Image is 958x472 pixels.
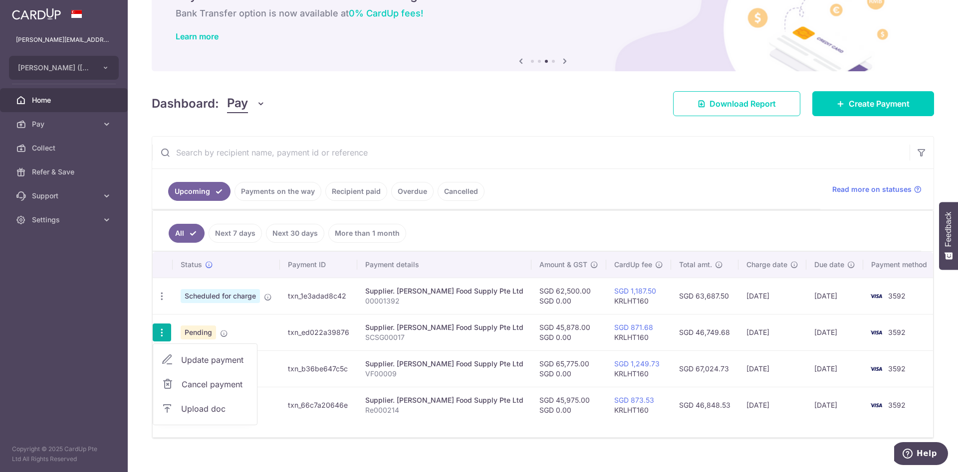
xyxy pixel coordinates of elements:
[614,287,656,295] a: SGD 1,187.50
[849,98,910,110] span: Create Payment
[806,278,863,314] td: [DATE]
[531,314,606,350] td: SGD 45,878.00 SGD 0.00
[866,290,886,302] img: Bank Card
[832,184,922,194] a: Read more on statuses
[227,94,248,113] span: Pay
[832,184,912,194] span: Read more on statuses
[614,359,660,368] a: SGD 1,249.73
[614,260,652,270] span: CardUp fee
[32,191,98,201] span: Support
[181,325,216,339] span: Pending
[325,182,387,201] a: Recipient paid
[888,328,906,336] span: 3592
[738,278,806,314] td: [DATE]
[32,143,98,153] span: Collect
[671,350,738,387] td: SGD 67,024.73
[812,91,934,116] a: Create Payment
[152,95,219,113] h4: Dashboard:
[738,314,806,350] td: [DATE]
[280,387,357,423] td: txn_66c7a20646e
[32,167,98,177] span: Refer & Save
[679,260,712,270] span: Total amt.
[888,364,906,373] span: 3592
[365,405,523,415] p: Re000214
[738,387,806,423] td: [DATE]
[606,278,671,314] td: KRLHT160
[176,31,219,41] a: Learn more
[18,63,92,73] span: [PERSON_NAME] ([PERSON_NAME][GEOGRAPHIC_DATA]) PTE. LTD.
[531,387,606,423] td: SGD 45,975.00 SGD 0.00
[866,326,886,338] img: Bank Card
[866,363,886,375] img: Bank Card
[16,35,112,45] p: [PERSON_NAME][EMAIL_ADDRESS][DOMAIN_NAME]
[438,182,484,201] a: Cancelled
[539,260,587,270] span: Amount & GST
[365,395,523,405] div: Supplier. [PERSON_NAME] Food Supply Pte Ltd
[391,182,434,201] a: Overdue
[12,8,61,20] img: CardUp
[365,322,523,332] div: Supplier. [PERSON_NAME] Food Supply Pte Ltd
[266,224,324,243] a: Next 30 days
[806,387,863,423] td: [DATE]
[328,224,406,243] a: More than 1 month
[32,119,98,129] span: Pay
[169,224,205,243] a: All
[365,369,523,379] p: VF00009
[365,296,523,306] p: 00001392
[606,314,671,350] td: KRLHT160
[671,314,738,350] td: SGD 46,749.68
[746,260,787,270] span: Charge date
[280,350,357,387] td: txn_b36be647c5c
[280,278,357,314] td: txn_1e3adad8c42
[227,94,265,113] button: Pay
[152,137,910,168] input: Search by recipient name, payment id or reference
[531,278,606,314] td: SGD 62,500.00 SGD 0.00
[671,278,738,314] td: SGD 63,687.50
[357,252,531,278] th: Payment details
[280,252,357,278] th: Payment ID
[614,396,654,404] a: SGD 873.53
[738,350,806,387] td: [DATE]
[209,224,262,243] a: Next 7 days
[181,289,260,303] span: Scheduled for charge
[168,182,231,201] a: Upcoming
[32,215,98,225] span: Settings
[606,387,671,423] td: KRLHT160
[235,182,321,201] a: Payments on the way
[349,8,423,18] span: 0% CardUp fees!
[806,314,863,350] td: [DATE]
[606,350,671,387] td: KRLHT160
[365,359,523,369] div: Supplier. [PERSON_NAME] Food Supply Pte Ltd
[614,323,653,331] a: SGD 871.68
[863,252,939,278] th: Payment method
[181,260,202,270] span: Status
[673,91,800,116] a: Download Report
[866,399,886,411] img: Bank Card
[671,387,738,423] td: SGD 46,848.53
[32,95,98,105] span: Home
[365,286,523,296] div: Supplier. [PERSON_NAME] Food Supply Pte Ltd
[806,350,863,387] td: [DATE]
[888,292,906,300] span: 3592
[280,314,357,350] td: txn_ed022a39876
[153,343,257,425] ul: Pay
[176,7,910,19] h6: Bank Transfer option is now available at
[365,332,523,342] p: SCSG00017
[814,260,844,270] span: Due date
[9,56,119,80] button: [PERSON_NAME] ([PERSON_NAME][GEOGRAPHIC_DATA]) PTE. LTD.
[894,442,948,467] iframe: Opens a widget where you can find more information
[888,401,906,409] span: 3592
[710,98,776,110] span: Download Report
[531,350,606,387] td: SGD 65,775.00 SGD 0.00
[939,202,958,270] button: Feedback - Show survey
[944,212,953,247] span: Feedback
